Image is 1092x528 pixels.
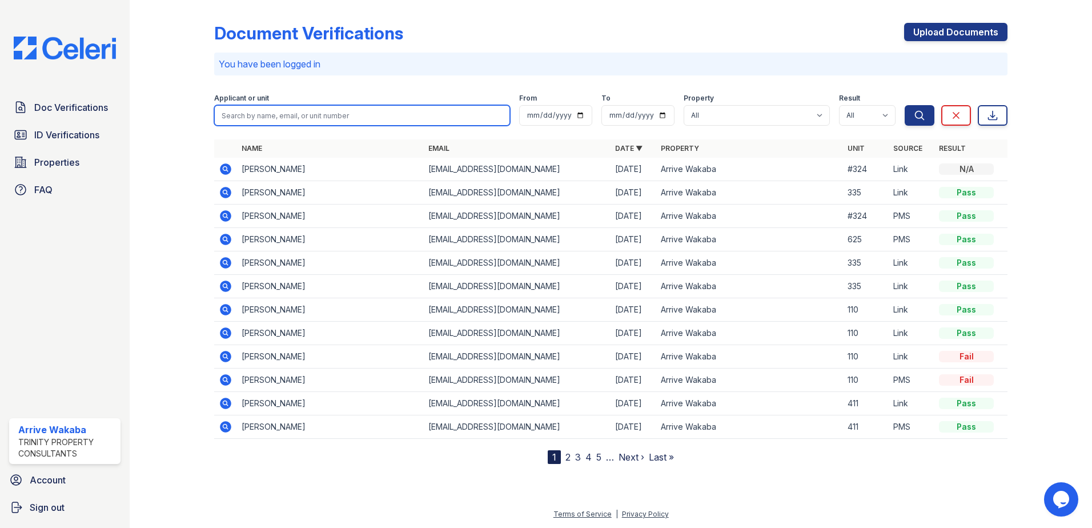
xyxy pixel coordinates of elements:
td: 411 [843,415,889,439]
a: Result [939,144,966,153]
td: [EMAIL_ADDRESS][DOMAIN_NAME] [424,298,611,322]
td: [PERSON_NAME] [237,322,424,345]
div: | [616,510,618,518]
a: Date ▼ [615,144,643,153]
td: Arrive Wakaba [656,275,843,298]
td: PMS [889,228,934,251]
label: From [519,94,537,103]
td: [EMAIL_ADDRESS][DOMAIN_NAME] [424,158,611,181]
td: [DATE] [611,275,656,298]
div: Pass [939,281,994,292]
td: Arrive Wakaba [656,228,843,251]
div: Fail [939,351,994,362]
label: To [601,94,611,103]
td: #324 [843,205,889,228]
td: [PERSON_NAME] [237,228,424,251]
td: Arrive Wakaba [656,322,843,345]
td: [DATE] [611,181,656,205]
td: [PERSON_NAME] [237,158,424,181]
div: Pass [939,257,994,269]
div: Pass [939,421,994,433]
a: Unit [848,144,865,153]
span: … [606,450,614,464]
div: Arrive Wakaba [18,423,116,437]
td: [PERSON_NAME] [237,392,424,415]
p: You have been logged in [219,57,1003,71]
td: [DATE] [611,205,656,228]
td: Arrive Wakaba [656,205,843,228]
td: [DATE] [611,345,656,369]
a: 4 [585,451,592,463]
td: Arrive Wakaba [656,345,843,369]
td: Arrive Wakaba [656,251,843,275]
span: Account [30,473,66,487]
td: [DATE] [611,415,656,439]
td: Link [889,392,934,415]
span: FAQ [34,183,53,197]
td: Link [889,322,934,345]
a: Upload Documents [904,23,1007,41]
td: [DATE] [611,298,656,322]
td: #324 [843,158,889,181]
a: Source [893,144,922,153]
a: Name [242,144,262,153]
img: CE_Logo_Blue-a8612792a0a2168367f1c8372b55b34899dd931a85d93a1a3d3e32e68fde9ad4.png [5,37,125,59]
div: Fail [939,374,994,386]
a: Doc Verifications [9,96,121,119]
div: Pass [939,398,994,409]
td: [EMAIL_ADDRESS][DOMAIN_NAME] [424,322,611,345]
td: [DATE] [611,158,656,181]
button: Sign out [5,496,125,519]
iframe: chat widget [1044,482,1081,517]
td: Link [889,298,934,322]
div: Pass [939,234,994,245]
a: Properties [9,151,121,174]
td: [PERSON_NAME] [237,205,424,228]
td: Arrive Wakaba [656,369,843,392]
td: PMS [889,369,934,392]
td: [EMAIL_ADDRESS][DOMAIN_NAME] [424,181,611,205]
td: Arrive Wakaba [656,181,843,205]
td: [EMAIL_ADDRESS][DOMAIN_NAME] [424,345,611,369]
span: Properties [34,155,79,169]
a: Email [428,144,449,153]
td: [DATE] [611,228,656,251]
td: Arrive Wakaba [656,415,843,439]
div: 1 [548,450,561,464]
a: 5 [596,451,601,463]
td: Arrive Wakaba [656,298,843,322]
a: Last » [649,451,674,463]
a: 2 [565,451,571,463]
div: Trinity Property Consultants [18,437,116,459]
td: 110 [843,322,889,345]
td: [EMAIL_ADDRESS][DOMAIN_NAME] [424,228,611,251]
td: [DATE] [611,369,656,392]
div: Pass [939,210,994,222]
a: Next › [619,451,644,463]
td: [PERSON_NAME] [237,251,424,275]
td: 335 [843,275,889,298]
td: [EMAIL_ADDRESS][DOMAIN_NAME] [424,415,611,439]
td: Arrive Wakaba [656,158,843,181]
td: Arrive Wakaba [656,392,843,415]
div: Pass [939,304,994,315]
td: 110 [843,369,889,392]
td: PMS [889,205,934,228]
td: 411 [843,392,889,415]
td: [DATE] [611,392,656,415]
td: [PERSON_NAME] [237,369,424,392]
td: Link [889,251,934,275]
td: 625 [843,228,889,251]
td: Link [889,275,934,298]
a: Property [661,144,699,153]
td: [EMAIL_ADDRESS][DOMAIN_NAME] [424,205,611,228]
td: [EMAIL_ADDRESS][DOMAIN_NAME] [424,251,611,275]
label: Result [839,94,860,103]
td: PMS [889,415,934,439]
td: [EMAIL_ADDRESS][DOMAIN_NAME] [424,369,611,392]
td: [PERSON_NAME] [237,298,424,322]
td: [PERSON_NAME] [237,275,424,298]
td: [PERSON_NAME] [237,345,424,369]
input: Search by name, email, or unit number [214,105,510,126]
a: Privacy Policy [622,510,669,518]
